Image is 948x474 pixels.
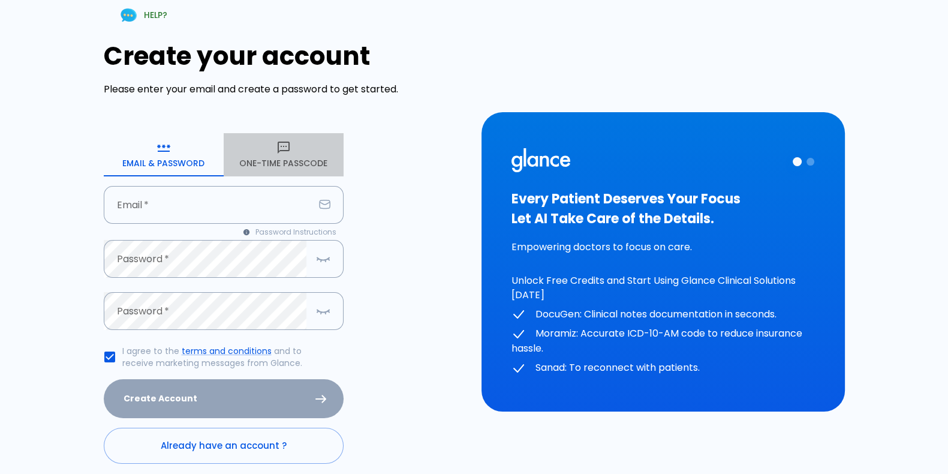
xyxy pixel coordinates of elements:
button: Password Instructions [236,224,344,241]
p: Unlock Free Credits and Start Using Glance Clinical Solutions [DATE] [511,274,815,302]
input: your.email@example.com [104,186,314,224]
span: Password Instructions [255,226,336,238]
button: Email & Password [104,133,224,176]
p: Moramiz: Accurate ICD-10-AM code to reduce insurance hassle. [511,326,815,356]
a: Already have an account ? [104,428,344,464]
h3: Every Patient Deserves Your Focus Let AI Take Care of the Details. [511,189,815,229]
p: Sanad: To reconnect with patients. [511,361,815,376]
p: I agree to the and to receive marketing messages from Glance. [122,345,334,369]
button: One-Time Passcode [224,133,344,176]
a: terms and conditions [182,345,272,357]
p: Please enter your email and create a password to get started. [104,82,467,97]
img: Chat Support [118,5,139,26]
p: Empowering doctors to focus on care. [511,240,815,254]
p: DocuGen: Clinical notes documentation in seconds. [511,307,815,322]
h1: Create your account [104,41,467,71]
